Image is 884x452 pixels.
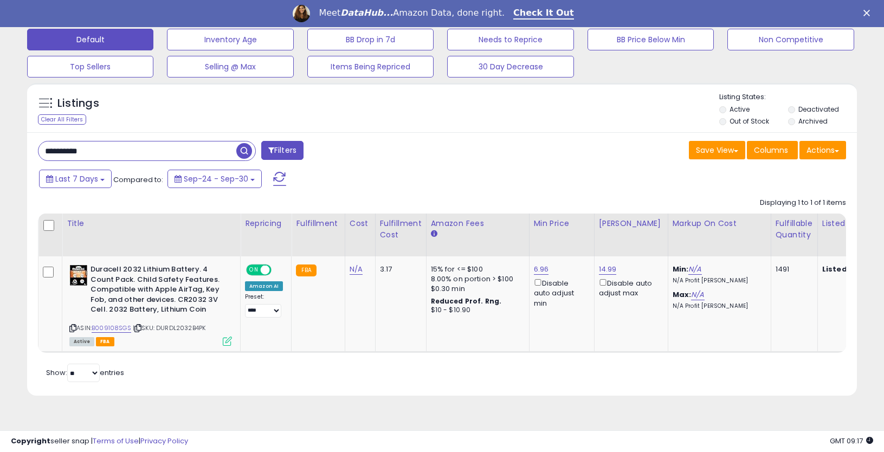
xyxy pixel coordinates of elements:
[673,277,763,285] p: N/A Profit [PERSON_NAME]
[380,264,418,274] div: 3.17
[92,324,131,333] a: B009108SGS
[55,173,98,184] span: Last 7 Days
[431,218,525,229] div: Amazon Fees
[431,284,521,294] div: $0.30 min
[431,296,502,306] b: Reduced Prof. Rng.
[599,218,663,229] div: [PERSON_NAME]
[431,229,437,239] small: Amazon Fees.
[798,105,839,114] label: Deactivated
[140,436,188,446] a: Privacy Policy
[798,117,828,126] label: Archived
[380,218,422,241] div: Fulfillment Cost
[673,264,689,274] b: Min:
[599,264,617,275] a: 14.99
[719,92,857,102] p: Listing States:
[11,436,50,446] strong: Copyright
[431,274,521,284] div: 8.00% on portion > $100
[245,293,283,318] div: Preset:
[747,141,798,159] button: Columns
[350,218,371,229] div: Cost
[113,175,163,185] span: Compared to:
[69,337,94,346] span: All listings currently available for purchase on Amazon
[689,141,745,159] button: Save View
[534,264,549,275] a: 6.96
[307,29,434,50] button: BB Drop in 7d
[776,264,809,274] div: 1491
[431,306,521,315] div: $10 - $10.90
[38,114,86,125] div: Clear All Filters
[57,96,99,111] h5: Listings
[447,29,573,50] button: Needs to Reprice
[96,337,114,346] span: FBA
[447,56,573,78] button: 30 Day Decrease
[599,277,660,298] div: Disable auto adjust max
[93,436,139,446] a: Terms of Use
[822,264,872,274] b: Listed Price:
[673,302,763,310] p: N/A Profit [PERSON_NAME]
[668,214,771,256] th: The percentage added to the cost of goods (COGS) that forms the calculator for Min & Max prices.
[340,8,393,18] i: DataHub...
[184,173,248,184] span: Sep-24 - Sep-30
[296,264,316,276] small: FBA
[863,10,874,16] div: Close
[167,56,293,78] button: Selling @ Max
[688,264,701,275] a: N/A
[776,218,813,241] div: Fulfillable Quantity
[296,218,340,229] div: Fulfillment
[261,141,304,160] button: Filters
[245,281,283,291] div: Amazon AI
[799,141,846,159] button: Actions
[27,29,153,50] button: Default
[307,56,434,78] button: Items Being Repriced
[673,289,692,300] b: Max:
[69,264,88,286] img: 41s22puqvZL._SL40_.jpg
[133,324,205,332] span: | SKU: DURDL2032B4PK
[270,266,287,275] span: OFF
[27,56,153,78] button: Top Sellers
[91,264,222,318] b: Duracell 2032 Lithium Battery. 4 Count Pack. Child Safety Features. Compatible with Apple AirTag,...
[754,145,788,156] span: Columns
[830,436,873,446] span: 2025-10-11 09:17 GMT
[319,8,505,18] div: Meet Amazon Data, done right.
[534,218,590,229] div: Min Price
[534,277,586,308] div: Disable auto adjust min
[67,218,236,229] div: Title
[245,218,287,229] div: Repricing
[431,264,521,274] div: 15% for <= $100
[11,436,188,447] div: seller snap | |
[727,29,854,50] button: Non Competitive
[730,117,769,126] label: Out of Stock
[39,170,112,188] button: Last 7 Days
[730,105,750,114] label: Active
[350,264,363,275] a: N/A
[588,29,714,50] button: BB Price Below Min
[673,218,766,229] div: Markup on Cost
[46,367,124,378] span: Show: entries
[691,289,704,300] a: N/A
[167,29,293,50] button: Inventory Age
[69,264,232,345] div: ASIN:
[247,266,261,275] span: ON
[293,5,310,22] img: Profile image for Georgie
[167,170,262,188] button: Sep-24 - Sep-30
[513,8,574,20] a: Check It Out
[760,198,846,208] div: Displaying 1 to 1 of 1 items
